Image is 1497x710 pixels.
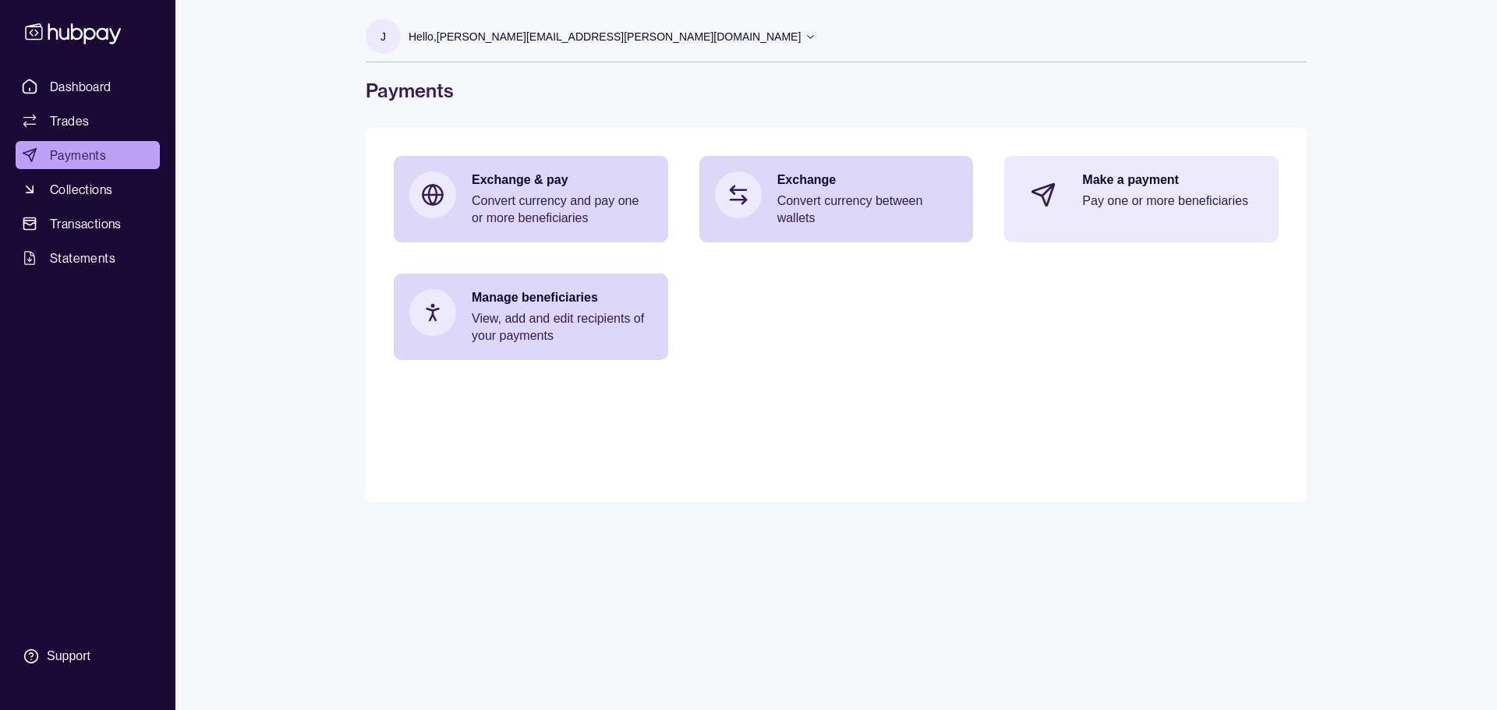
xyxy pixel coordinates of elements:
[16,210,160,238] a: Transactions
[699,156,974,242] a: ExchangeConvert currency between wallets
[50,180,112,199] span: Collections
[394,274,668,360] a: Manage beneficiariesView, add and edit recipients of your payments
[472,289,653,306] p: Manage beneficiaries
[472,171,653,189] p: Exchange & pay
[16,72,160,101] a: Dashboard
[472,310,653,344] p: View, add and edit recipients of your payments
[50,146,106,164] span: Payments
[472,193,653,227] p: Convert currency and pay one or more beneficiaries
[50,214,122,233] span: Transactions
[50,77,111,96] span: Dashboard
[409,28,801,45] p: Hello, [PERSON_NAME][EMAIL_ADDRESS][PERSON_NAME][DOMAIN_NAME]
[777,171,958,189] p: Exchange
[16,175,160,203] a: Collections
[777,193,958,227] p: Convert currency between wallets
[50,249,115,267] span: Statements
[16,141,160,169] a: Payments
[394,156,668,242] a: Exchange & payConvert currency and pay one or more beneficiaries
[380,28,386,45] p: J
[16,107,160,135] a: Trades
[1082,193,1263,210] p: Pay one or more beneficiaries
[1082,171,1263,189] p: Make a payment
[16,244,160,272] a: Statements
[1004,156,1279,234] a: Make a paymentPay one or more beneficiaries
[16,640,160,673] a: Support
[366,78,1307,103] h1: Payments
[47,648,90,665] div: Support
[50,111,89,130] span: Trades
